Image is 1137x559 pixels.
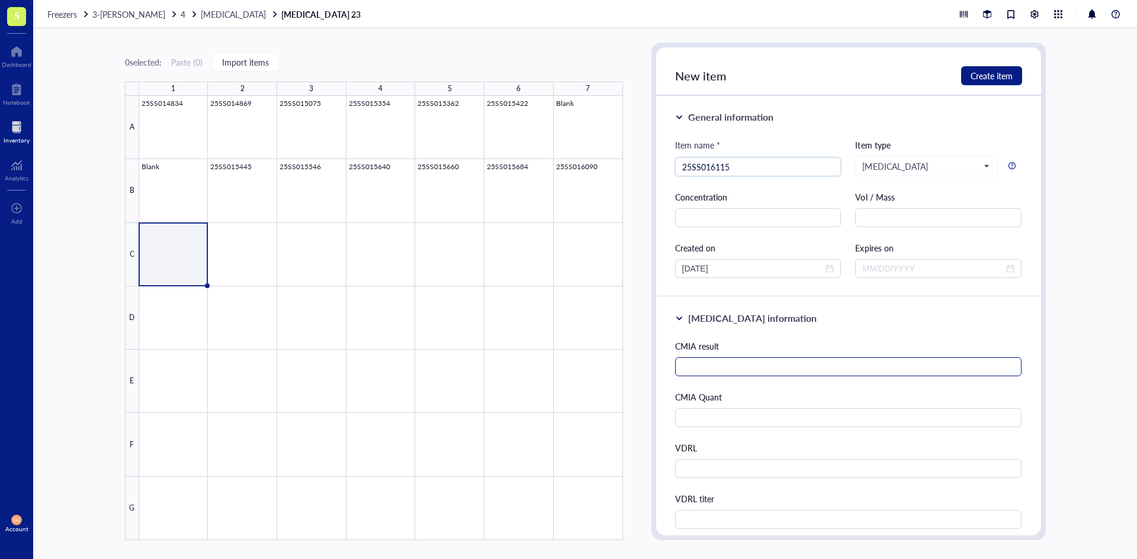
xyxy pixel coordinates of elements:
[212,53,279,72] button: Import items
[4,118,30,144] a: Inventory
[92,9,178,20] a: 3-[PERSON_NAME]
[47,8,77,20] span: Freezers
[11,218,23,225] div: Add
[855,190,1022,203] div: Vol / Mass
[682,262,824,275] input: MM/DD/YYYY
[125,350,139,413] div: E
[14,8,20,22] span: S
[675,190,841,203] div: Concentration
[675,138,720,151] div: Item name
[675,340,1022,353] div: CMIA result
[47,9,90,20] a: Freezers
[125,96,139,159] div: A
[675,390,1022,403] div: CMIA Quant
[3,99,30,106] div: Notebook
[309,81,313,96] div: 3
[125,413,139,476] div: F
[961,66,1022,85] button: Create item
[378,81,383,96] div: 4
[171,53,203,72] button: Paste (0)
[125,159,139,222] div: B
[125,286,139,350] div: D
[2,61,31,68] div: Dashboard
[125,223,139,286] div: C
[4,137,30,144] div: Inventory
[688,311,817,325] div: [MEDICAL_DATA] information
[675,67,727,84] span: New item
[201,8,266,20] span: [MEDICAL_DATA]
[862,262,1004,275] input: MM/DD/YYYY
[586,81,590,96] div: 7
[675,492,1022,505] div: VDRL titer
[171,81,175,96] div: 1
[181,8,185,20] span: 4
[855,138,1022,151] div: Item type
[862,161,988,172] span: Syphilis
[971,71,1013,80] span: Create item
[240,81,245,96] div: 2
[675,441,1022,454] div: VDRL
[14,518,19,522] span: GU
[855,241,1022,254] div: Expires on
[92,8,165,20] span: 3-[PERSON_NAME]
[516,81,521,96] div: 6
[448,81,452,96] div: 5
[125,56,162,69] div: 0 selected:
[5,175,28,182] div: Analytics
[125,477,139,540] div: G
[688,110,773,124] div: General information
[222,57,269,67] span: Import items
[5,156,28,182] a: Analytics
[281,9,362,20] a: [MEDICAL_DATA] 23
[5,525,28,532] div: Account
[2,42,31,68] a: Dashboard
[675,241,841,254] div: Created on
[181,9,279,20] a: 4[MEDICAL_DATA]
[3,80,30,106] a: Notebook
